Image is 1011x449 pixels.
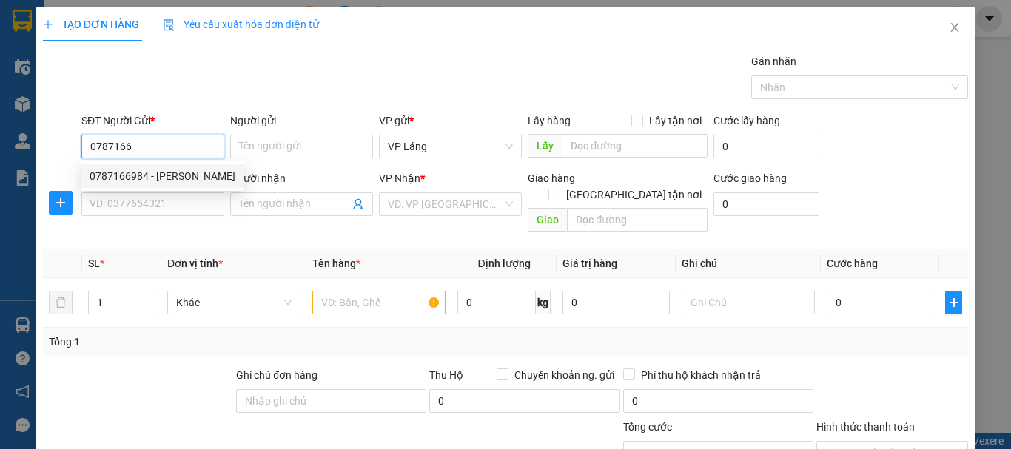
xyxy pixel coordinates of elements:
th: Ghi chú [676,249,821,278]
div: VP gửi [379,112,522,129]
span: plus [50,197,72,209]
label: Ghi chú đơn hàng [236,369,318,381]
label: Cước lấy hàng [713,115,780,126]
label: Hình thức thanh toán [816,421,915,433]
span: Đơn vị tính [167,257,223,269]
input: Dọc đường [567,208,708,232]
span: plus [946,297,961,308]
button: Close [934,7,975,49]
span: Thu Hộ [429,369,463,381]
input: Cước lấy hàng [713,135,819,158]
div: SĐT Người Gửi [81,112,224,129]
label: Gán nhãn [751,55,796,67]
span: Tổng cước [623,421,672,433]
input: VD: Bàn, Ghế [312,291,446,314]
input: Dọc đường [562,134,708,158]
input: 0 [562,291,669,314]
span: VP Nhận [379,172,420,184]
span: TẠO ĐƠN HÀNG [43,18,139,30]
span: VP Láng [388,135,513,158]
span: Tên hàng [312,257,360,269]
span: Khác [176,291,292,314]
span: Lấy hàng [528,115,571,126]
span: Giá trị hàng [562,257,617,269]
span: Phí thu hộ khách nhận trả [635,367,767,383]
span: [GEOGRAPHIC_DATA] tận nơi [560,186,708,203]
div: Tổng: 1 [49,334,392,350]
span: close [949,21,961,33]
span: Định lượng [477,257,530,269]
span: kg [536,291,551,314]
input: Ghi chú đơn hàng [236,389,426,413]
input: Ghi Chú [682,291,815,314]
span: user-add [352,198,364,210]
img: icon [163,19,175,31]
div: 0787166984 - trần anh [81,164,244,188]
span: Lấy tận nơi [643,112,708,129]
span: Cước hàng [827,257,878,269]
label: Cước giao hàng [713,172,787,184]
button: delete [49,291,73,314]
span: Yêu cầu xuất hóa đơn điện tử [163,18,319,30]
div: Người gửi [230,112,373,129]
div: Người nhận [230,170,373,186]
input: Cước giao hàng [713,192,819,216]
span: Lấy [528,134,562,158]
div: 0787166984 - [PERSON_NAME] [90,168,235,184]
span: Giao [528,208,567,232]
button: plus [49,191,73,215]
button: plus [945,291,962,314]
span: SL [88,257,100,269]
span: Chuyển khoản ng. gửi [508,367,620,383]
span: Giao hàng [528,172,575,184]
span: plus [43,19,53,30]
